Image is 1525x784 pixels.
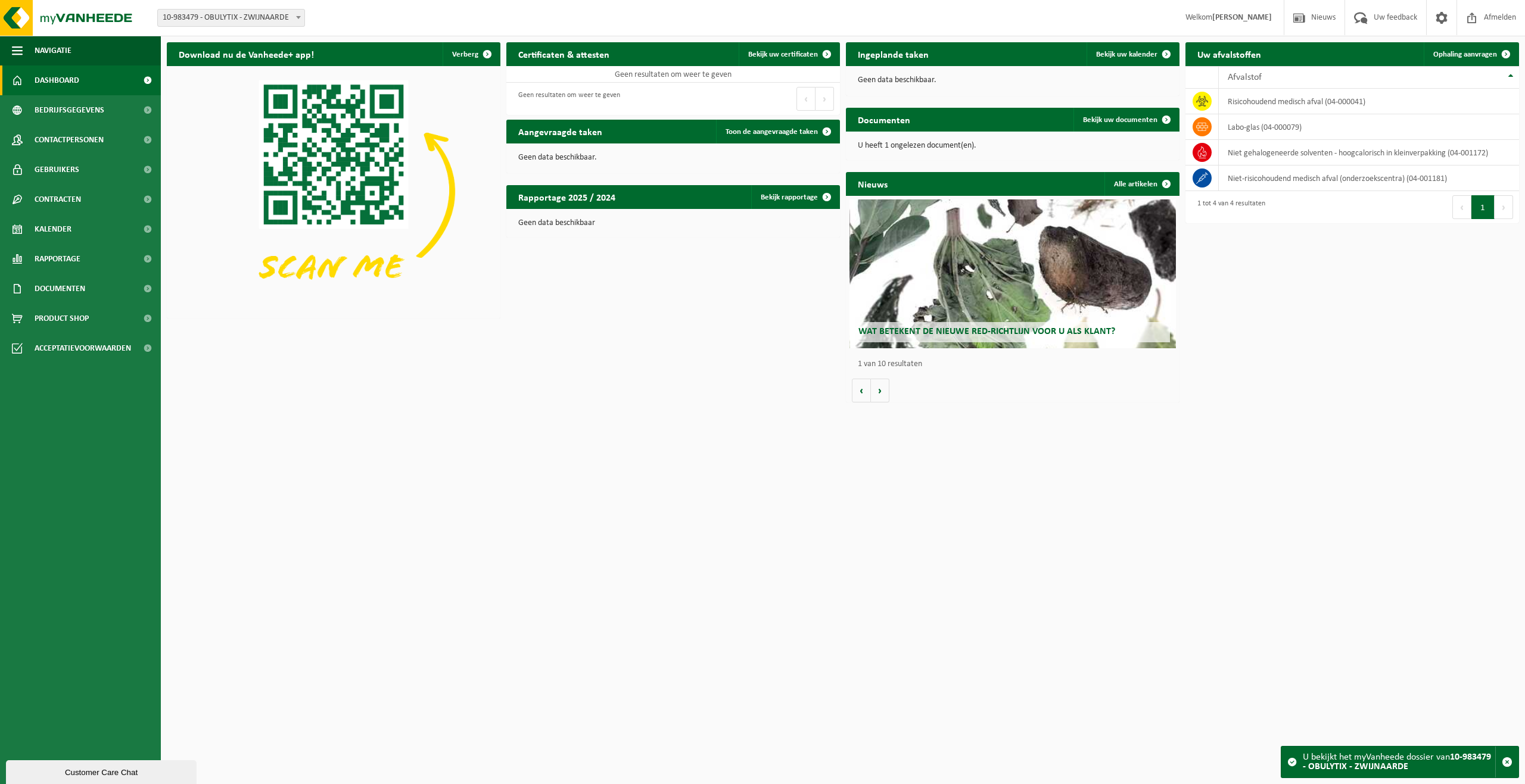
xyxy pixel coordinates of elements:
span: Bekijk uw certificaten [748,51,818,58]
button: Next [816,87,834,111]
a: Bekijk uw kalender [1087,42,1178,66]
td: labo-glas (04-000079) [1219,114,1519,140]
button: Next [1495,195,1513,219]
span: Navigatie [35,36,71,65]
p: Geen data beschikbaar [518,219,828,227]
h2: Certificaten & attesten [506,42,621,65]
span: Ophaling aanvragen [1433,51,1497,58]
span: Gebruikers [35,155,79,185]
button: Volgende [871,379,889,402]
a: Bekijk uw documenten [1073,108,1178,132]
p: U heeft 1 ongelezen document(en). [858,142,1168,150]
a: Wat betekent de nieuwe RED-richtlijn voor u als klant? [849,199,1177,348]
h2: Ingeplande taken [846,42,941,65]
h2: Nieuws [846,172,900,195]
a: Alle artikelen [1104,172,1178,196]
img: Download de VHEPlus App [167,66,500,316]
div: U bekijkt het myVanheede dossier van [1303,746,1495,777]
a: Toon de aangevraagde taken [716,120,839,143]
td: Geen resultaten om weer te geven [506,66,840,83]
iframe: chat widget [6,758,199,784]
p: Geen data beschikbaar. [518,154,828,162]
span: Acceptatievoorwaarden [35,333,131,363]
p: Geen data beschikbaar. [858,76,1168,85]
span: Contracten [35,185,81,214]
a: Bekijk rapportage [751,185,839,209]
h2: Uw afvalstoffen [1185,42,1273,65]
h2: Documenten [846,108,922,131]
strong: 10-983479 - OBULYTIX - ZWIJNAARDE [1303,752,1491,771]
div: 1 tot 4 van 4 resultaten [1191,194,1265,220]
div: Geen resultaten om weer te geven [512,86,620,112]
button: Previous [1452,195,1471,219]
button: 1 [1471,195,1495,219]
span: Bekijk uw kalender [1096,51,1157,58]
td: risicohoudend medisch afval (04-000041) [1219,89,1519,114]
h2: Download nu de Vanheede+ app! [167,42,326,65]
button: Previous [796,87,816,111]
span: Verberg [452,51,478,58]
span: Rapportage [35,244,80,274]
td: niet gehalogeneerde solventen - hoogcalorisch in kleinverpakking (04-001172) [1219,140,1519,165]
h2: Rapportage 2025 / 2024 [506,185,627,208]
span: Product Shop [35,304,89,333]
span: Afvalstof [1228,73,1262,82]
button: Verberg [443,42,499,66]
h2: Aangevraagde taken [506,120,614,143]
td: niet-risicohoudend medisch afval (onderzoekscentra) (04-001181) [1219,165,1519,191]
span: Toon de aangevraagde taken [726,128,818,136]
span: 10-983479 - OBULYTIX - ZWIJNAARDE [157,9,305,27]
strong: [PERSON_NAME] [1212,13,1272,22]
span: Bedrijfsgegevens [35,95,104,125]
button: Vorige [852,379,871,402]
span: Contactpersonen [35,125,104,155]
span: Bekijk uw documenten [1083,116,1157,124]
span: Kalender [35,214,71,244]
span: 10-983479 - OBULYTIX - ZWIJNAARDE [158,10,304,26]
span: Wat betekent de nieuwe RED-richtlijn voor u als klant? [858,327,1115,336]
span: Dashboard [35,65,79,95]
a: Ophaling aanvragen [1424,42,1518,66]
a: Bekijk uw certificaten [739,42,839,66]
p: 1 van 10 resultaten [858,360,1174,368]
span: Documenten [35,274,85,304]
